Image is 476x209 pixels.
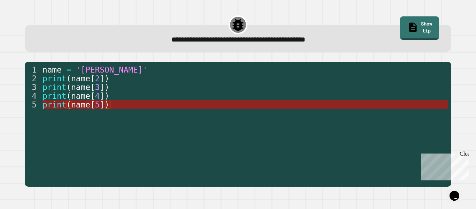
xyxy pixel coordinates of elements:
[90,100,95,109] span: [
[3,3,48,44] div: Chat with us now!Close
[43,83,66,92] span: print
[100,100,109,109] span: ])
[95,83,100,92] span: 3
[100,91,109,100] span: ])
[43,91,66,100] span: print
[71,91,90,100] span: name
[100,83,109,92] span: ])
[25,91,41,100] div: 4
[400,16,439,40] a: Show tip
[66,100,71,109] span: (
[90,74,95,83] span: [
[76,65,147,74] span: '[PERSON_NAME]'
[43,65,62,74] span: name
[66,91,71,100] span: (
[90,83,95,92] span: [
[95,100,100,109] span: 5
[66,74,71,83] span: (
[71,100,90,109] span: name
[66,83,71,92] span: (
[25,65,41,74] div: 1
[43,74,66,83] span: print
[71,74,90,83] span: name
[100,74,109,83] span: ])
[95,74,100,83] span: 2
[90,91,95,100] span: [
[447,181,469,202] iframe: chat widget
[66,65,71,74] span: =
[95,91,100,100] span: 4
[43,100,66,109] span: print
[418,151,469,180] iframe: chat widget
[71,83,90,92] span: name
[25,83,41,91] div: 3
[25,100,41,109] div: 5
[25,74,41,83] div: 2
